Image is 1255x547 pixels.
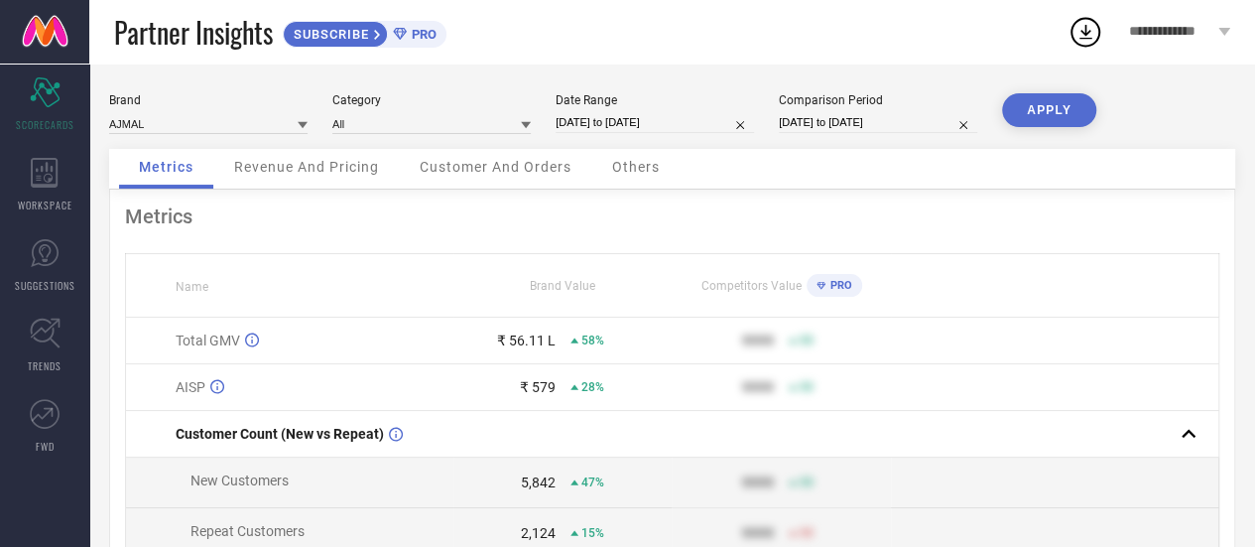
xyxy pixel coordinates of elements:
[701,279,802,293] span: Competitors Value
[581,380,604,394] span: 28%
[581,334,604,347] span: 58%
[18,198,72,212] span: WORKSPACE
[800,380,814,394] span: 50
[234,159,379,175] span: Revenue And Pricing
[1067,14,1103,50] div: Open download list
[332,93,531,107] div: Category
[114,12,273,53] span: Partner Insights
[779,93,977,107] div: Comparison Period
[15,278,75,293] span: SUGGESTIONS
[497,333,556,348] div: ₹ 56.11 L
[800,526,814,540] span: 50
[521,525,556,541] div: 2,124
[742,379,774,395] div: 9999
[556,112,754,133] input: Select date range
[581,476,604,489] span: 47%
[521,475,556,490] div: 5,842
[520,379,556,395] div: ₹ 579
[420,159,571,175] span: Customer And Orders
[176,426,384,442] span: Customer Count (New vs Repeat)
[800,334,814,347] span: 50
[190,523,305,539] span: Repeat Customers
[742,525,774,541] div: 9999
[407,27,437,42] span: PRO
[825,279,852,292] span: PRO
[1002,93,1096,127] button: APPLY
[581,526,604,540] span: 15%
[190,473,289,488] span: New Customers
[530,279,595,293] span: Brand Value
[176,333,240,348] span: Total GMV
[28,358,62,373] span: TRENDS
[556,93,754,107] div: Date Range
[742,333,774,348] div: 9999
[742,475,774,490] div: 9999
[176,280,208,294] span: Name
[612,159,660,175] span: Others
[125,205,1219,228] div: Metrics
[109,93,308,107] div: Brand
[284,27,374,42] span: SUBSCRIBE
[16,117,74,132] span: SCORECARDS
[176,379,205,395] span: AISP
[779,112,977,133] input: Select comparison period
[139,159,193,175] span: Metrics
[800,476,814,489] span: 50
[36,439,55,454] span: FWD
[283,16,446,48] a: SUBSCRIBEPRO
